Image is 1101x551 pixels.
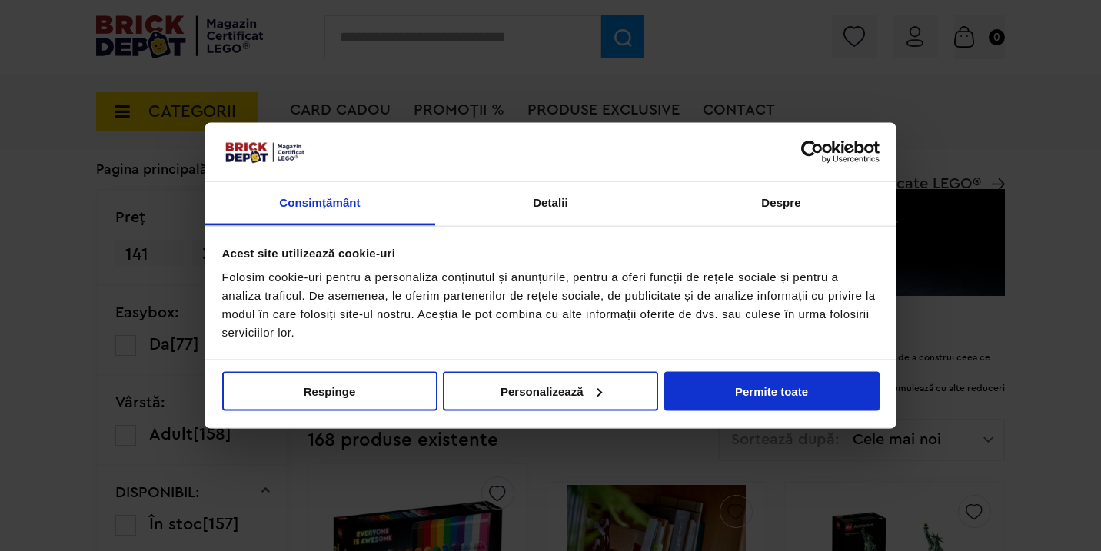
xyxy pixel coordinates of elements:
[222,371,437,410] button: Respinge
[205,182,435,226] a: Consimțământ
[435,182,666,226] a: Detalii
[222,140,307,164] img: siglă
[664,371,880,410] button: Permite toate
[443,371,658,410] button: Personalizează
[222,268,880,342] div: Folosim cookie-uri pentru a personaliza conținutul și anunțurile, pentru a oferi funcții de rețel...
[745,140,880,163] a: Usercentrics Cookiebot - opens in a new window
[666,182,896,226] a: Despre
[222,244,880,262] div: Acest site utilizează cookie-uri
